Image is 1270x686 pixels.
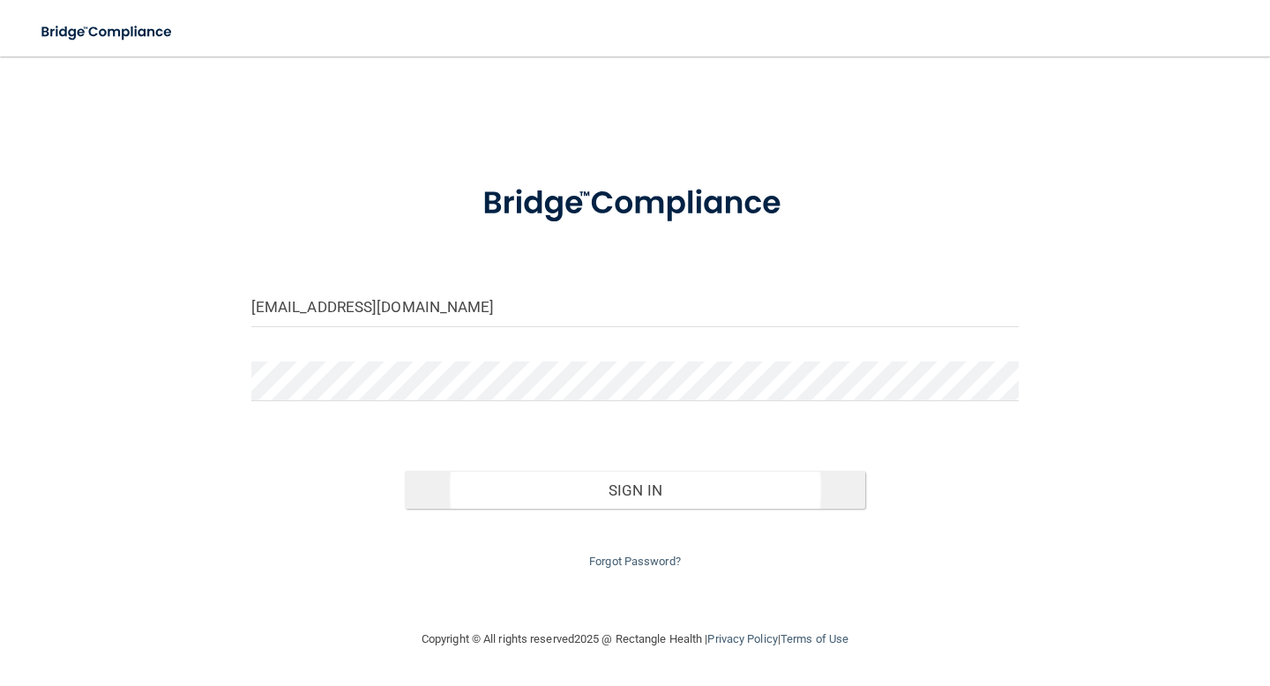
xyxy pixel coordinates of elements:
a: Terms of Use [781,632,848,645]
input: Email [251,287,1019,327]
a: Forgot Password? [589,555,681,568]
div: Copyright © All rights reserved 2025 @ Rectangle Health | | [313,611,957,667]
a: Privacy Policy [707,632,777,645]
img: bridge_compliance_login_screen.278c3ca4.svg [450,162,820,245]
button: Sign In [405,471,865,510]
img: bridge_compliance_login_screen.278c3ca4.svg [26,14,189,50]
iframe: Drift Widget Chat Controller [965,561,1249,631]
